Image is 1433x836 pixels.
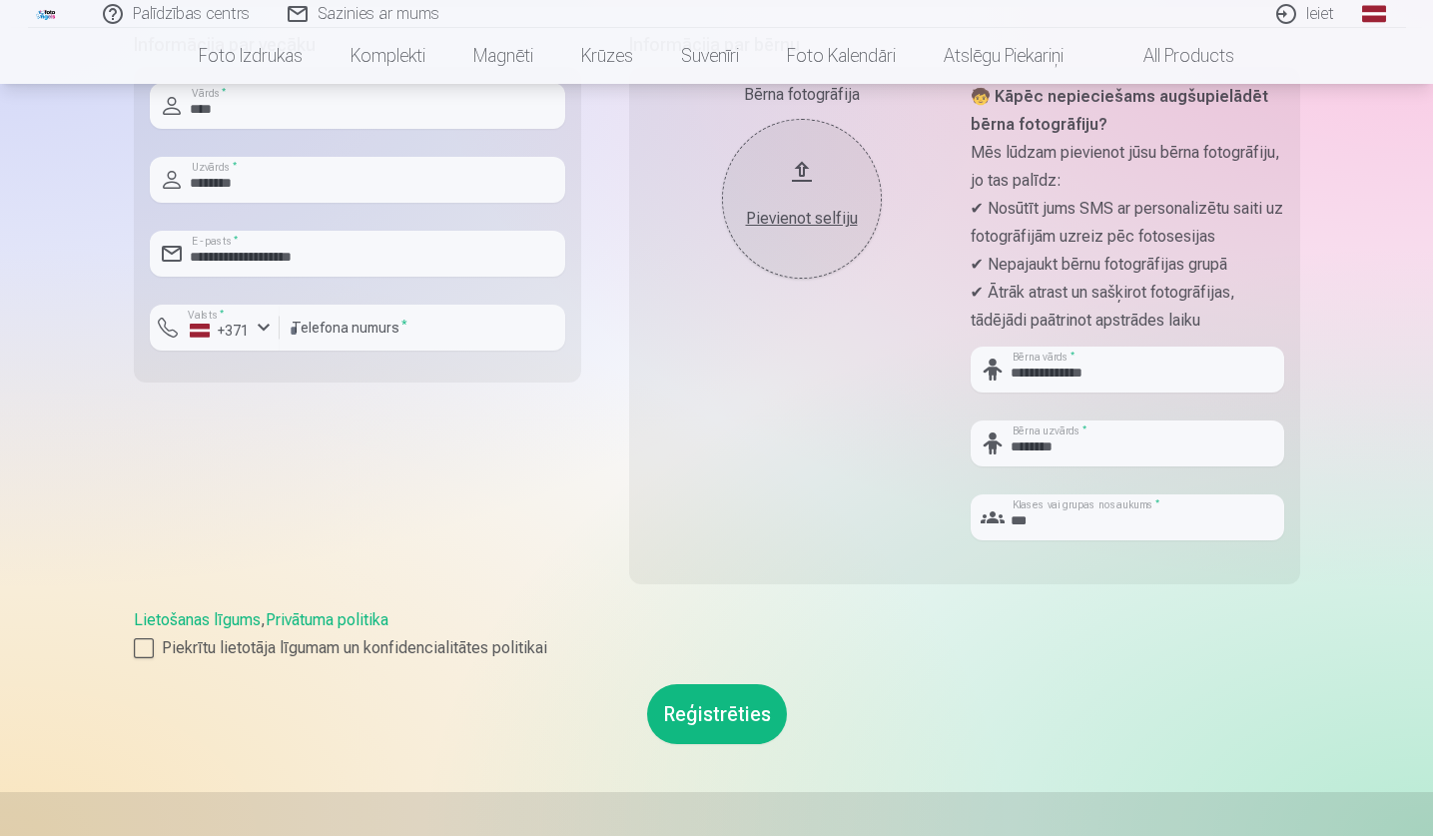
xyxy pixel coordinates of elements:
a: Magnēti [449,28,557,84]
p: ✔ Nosūtīt jums SMS ar personalizētu saiti uz fotogrāfijām uzreiz pēc fotosesijas [971,195,1284,251]
div: Bērna fotogrāfija [645,83,959,107]
a: Lietošanas līgums [134,610,261,629]
p: Mēs lūdzam pievienot jūsu bērna fotogrāfiju, jo tas palīdz: [971,139,1284,195]
a: Krūzes [557,28,657,84]
button: Pievienot selfiju [722,119,882,279]
a: Foto izdrukas [175,28,327,84]
a: Privātuma politika [266,610,388,629]
button: Reģistrēties [647,684,787,744]
a: Suvenīri [657,28,763,84]
button: Valsts*+371 [150,305,280,351]
p: ✔ Nepajaukt bērnu fotogrāfijas grupā [971,251,1284,279]
a: Foto kalendāri [763,28,920,84]
a: All products [1087,28,1258,84]
div: +371 [190,321,250,341]
strong: 🧒 Kāpēc nepieciešams augšupielādēt bērna fotogrāfiju? [971,87,1268,134]
label: Valsts [182,308,231,323]
div: , [134,608,1300,660]
img: /fa1 [36,8,58,20]
p: ✔ Ātrāk atrast un sašķirot fotogrāfijas, tādējādi paātrinot apstrādes laiku [971,279,1284,335]
div: Pievienot selfiju [742,207,862,231]
label: Piekrītu lietotāja līgumam un konfidencialitātes politikai [134,636,1300,660]
a: Atslēgu piekariņi [920,28,1087,84]
a: Komplekti [327,28,449,84]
